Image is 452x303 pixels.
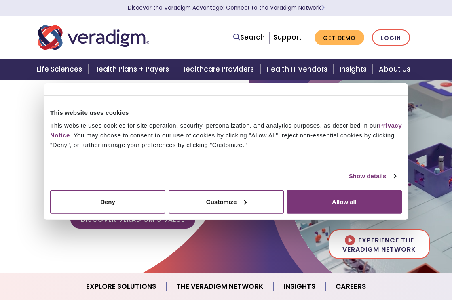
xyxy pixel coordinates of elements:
a: About Us [374,59,420,80]
a: Insights [335,59,374,80]
a: Search [233,32,265,43]
span: Learn More [321,4,325,12]
a: Explore Solutions [76,276,167,297]
div: This website uses cookies [50,108,402,118]
img: Veradigm logo [38,24,149,51]
a: Health Plans + Payers [89,59,176,80]
a: Careers [326,276,376,297]
button: Deny [50,190,165,213]
a: Health IT Vendors [262,59,335,80]
button: Customize [169,190,284,213]
a: Show details [349,171,396,181]
a: Discover the Veradigm Advantage: Connect to the Veradigm NetworkLearn More [128,4,325,12]
a: The Veradigm Network [167,276,274,297]
a: Healthcare Providers [176,59,261,80]
a: Life Sciences [32,59,89,80]
a: Login [372,29,410,46]
a: Privacy Notice [50,122,402,138]
a: Insights [274,276,326,297]
div: This website uses cookies for site operation, security, personalization, and analytics purposes, ... [50,120,402,149]
a: Support [273,32,302,42]
button: Allow all [287,190,402,213]
a: Get Demo [315,30,364,46]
